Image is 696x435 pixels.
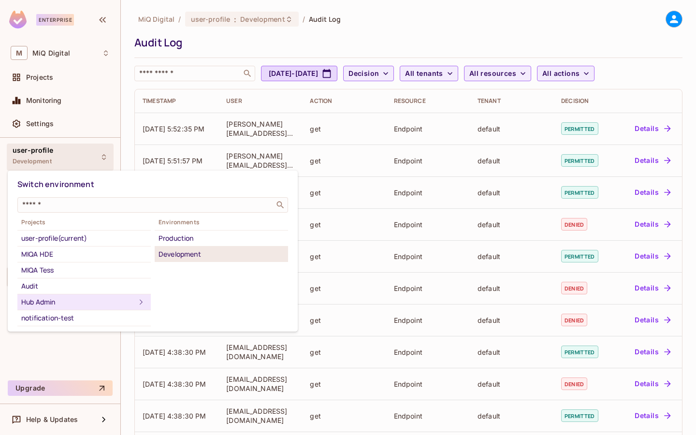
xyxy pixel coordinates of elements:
[21,264,147,276] div: MIQA Tess
[17,218,151,226] span: Projects
[21,232,147,244] div: user-profile (current)
[155,218,288,226] span: Environments
[21,296,135,308] div: Hub Admin
[17,179,94,189] span: Switch environment
[21,312,147,324] div: notification-test
[159,232,284,244] div: Production
[159,248,284,260] div: Development
[21,280,147,292] div: Audit
[21,248,147,260] div: MIQA HDE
